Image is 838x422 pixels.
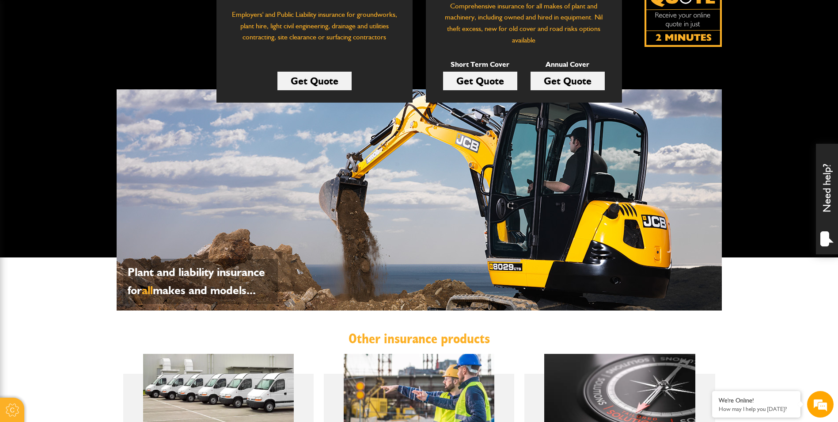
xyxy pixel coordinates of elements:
[531,72,605,90] a: Get Quote
[123,330,715,347] h2: Other insurance products
[230,9,399,51] p: Employers' and Public Liability insurance for groundworks, plant hire, light civil engineering, d...
[443,59,517,70] p: Short Term Cover
[443,72,517,90] a: Get Quote
[719,397,794,404] div: We're Online!
[142,283,153,297] span: all
[719,406,794,412] p: How may I help you today?
[277,72,352,90] a: Get Quote
[531,59,605,70] p: Annual Cover
[816,144,838,254] div: Need help?
[439,0,609,46] p: Comprehensive insurance for all makes of plant and machinery, including owned and hired in equipm...
[128,263,273,299] p: Plant and liability insurance for makes and models...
